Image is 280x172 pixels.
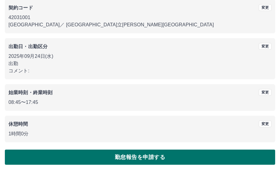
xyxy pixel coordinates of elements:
button: 変更 [259,43,272,50]
p: コメント: [8,67,272,74]
button: 変更 [259,121,272,127]
p: 1時間0分 [8,130,272,137]
p: 08:45 〜 17:45 [8,99,272,106]
button: 変更 [259,89,272,96]
button: 変更 [259,4,272,11]
p: [GEOGRAPHIC_DATA] ／ [GEOGRAPHIC_DATA]立[PERSON_NAME][GEOGRAPHIC_DATA] [8,21,272,28]
button: 勤怠報告を申請する [5,150,275,165]
p: 2025年09月24日(水) [8,53,272,60]
b: 契約コード [8,5,33,10]
p: 42031001 [8,14,272,21]
b: 始業時刻・終業時刻 [8,90,52,95]
b: 出勤日・出勤区分 [8,44,48,49]
p: 出勤 [8,60,272,67]
b: 休憩時間 [8,121,28,127]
